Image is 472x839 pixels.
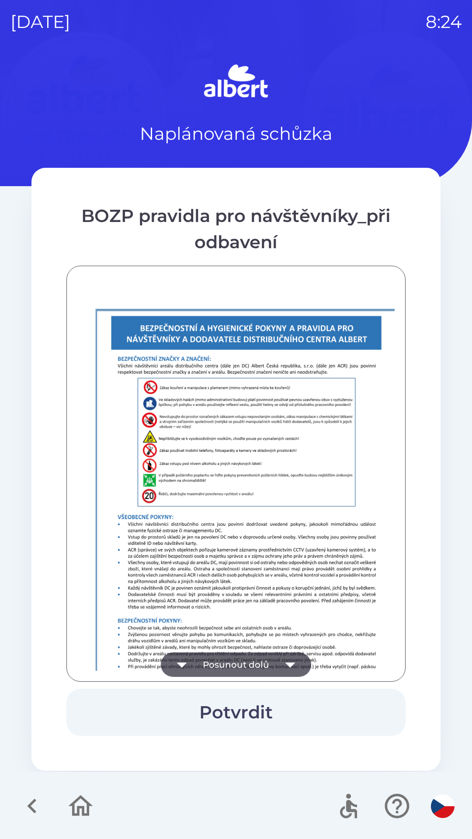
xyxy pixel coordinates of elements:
[431,794,455,818] img: cs flag
[10,9,70,35] p: [DATE]
[426,9,462,35] p: 8:24
[66,689,406,736] button: Potvrdit
[77,294,416,773] img: L1gpa5zfQioBGF9uKmzFAIKAYWAQkAhoBBQCCgEFAIbEgGVIGzI26ouSiGgEFAIKAQUAgoBhYBCQCGwPgRUgrA+3NRZCgGFgE...
[140,121,333,147] p: Naplánovaná schůzka
[31,61,441,103] img: Logo
[161,652,311,677] button: Posunout dolů
[66,203,406,255] div: BOZP pravidla pro návštěvníky_při odbavení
